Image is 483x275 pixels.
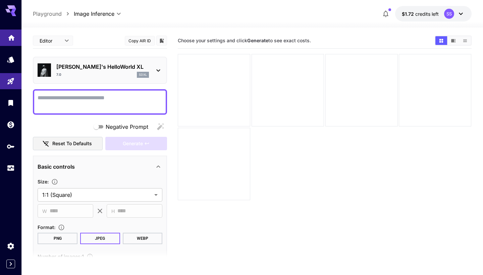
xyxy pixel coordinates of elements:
[247,38,268,43] b: Generate
[402,10,439,17] div: $1.71793
[33,10,74,18] nav: breadcrumb
[459,36,471,45] button: Show media in list view
[38,233,77,244] button: PNG
[159,37,165,45] button: Add to library
[7,242,15,250] div: Settings
[178,38,311,43] span: Choose your settings and click to see exact costs.
[447,36,459,45] button: Show media in video view
[33,10,62,18] a: Playground
[55,224,67,231] button: Choose the file format for the output image.
[38,60,162,80] div: [PERSON_NAME]'s HelloWorld XL7.0sdxl
[123,233,163,244] button: WEBP
[106,123,148,131] span: Negative Prompt
[56,72,61,77] p: 7.0
[444,9,454,19] div: SS
[38,159,162,175] div: Basic controls
[49,178,61,185] button: Adjust the dimensions of the generated image by specifying its width and height in pixels, or sel...
[80,233,120,244] button: JPEG
[7,164,15,172] div: Usage
[74,10,114,18] span: Image Inference
[38,163,75,171] p: Basic controls
[40,37,60,44] span: Editor
[38,179,49,184] span: Size :
[6,260,15,268] button: Expand sidebar
[7,99,15,107] div: Library
[395,6,472,21] button: $1.71793SS
[7,142,15,151] div: API Keys
[33,137,103,151] button: Reset to defaults
[111,207,115,215] span: H
[7,120,15,129] div: Wallet
[42,207,47,215] span: W
[7,77,15,86] div: Playground
[139,72,147,77] p: sdxl
[415,11,439,17] span: credits left
[38,224,55,230] span: Format :
[125,36,155,46] button: Copy AIR ID
[435,36,472,46] div: Show media in grid viewShow media in video viewShow media in list view
[402,11,415,17] span: $1.72
[435,36,447,45] button: Show media in grid view
[42,191,152,199] span: 1:1 (Square)
[7,55,15,64] div: Models
[7,32,15,40] div: Home
[56,63,149,71] p: [PERSON_NAME]'s HelloWorld XL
